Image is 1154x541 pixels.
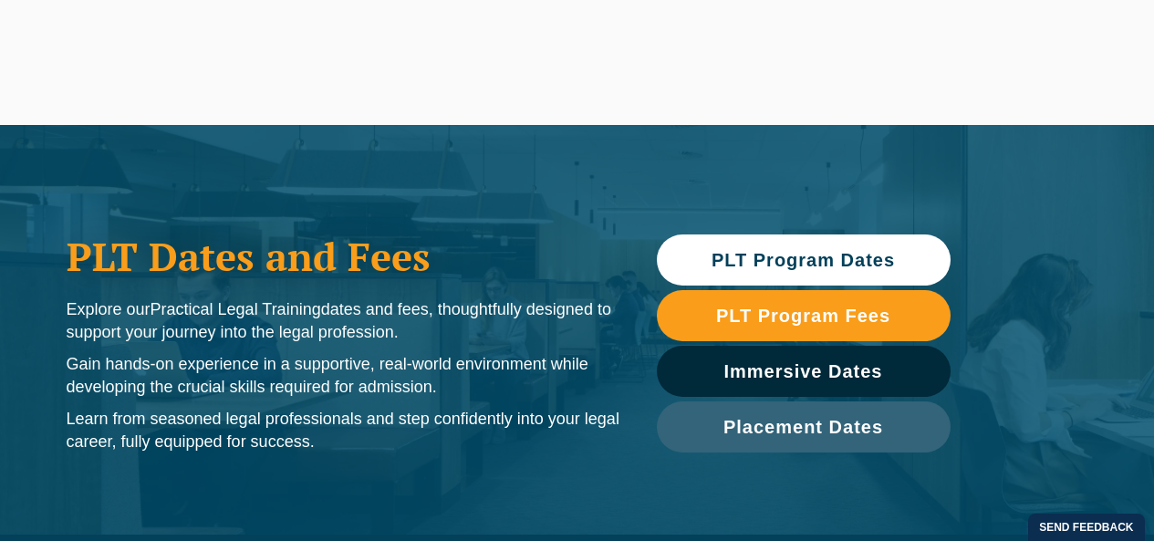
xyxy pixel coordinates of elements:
span: PLT Program Dates [712,251,895,269]
a: PLT Program Dates [657,234,951,286]
span: PLT Program Fees [716,307,890,325]
a: Placement Dates [657,401,951,453]
h1: PLT Dates and Fees [67,234,620,279]
span: Immersive Dates [724,362,883,380]
a: PLT Program Fees [657,290,951,341]
p: Explore our dates and fees, thoughtfully designed to support your journey into the legal profession. [67,298,620,344]
span: Placement Dates [723,418,883,436]
a: Immersive Dates [657,346,951,397]
span: Practical Legal Training [151,300,321,318]
p: Gain hands-on experience in a supportive, real-world environment while developing the crucial ski... [67,353,620,399]
p: Learn from seasoned legal professionals and step confidently into your legal career, fully equipp... [67,408,620,453]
